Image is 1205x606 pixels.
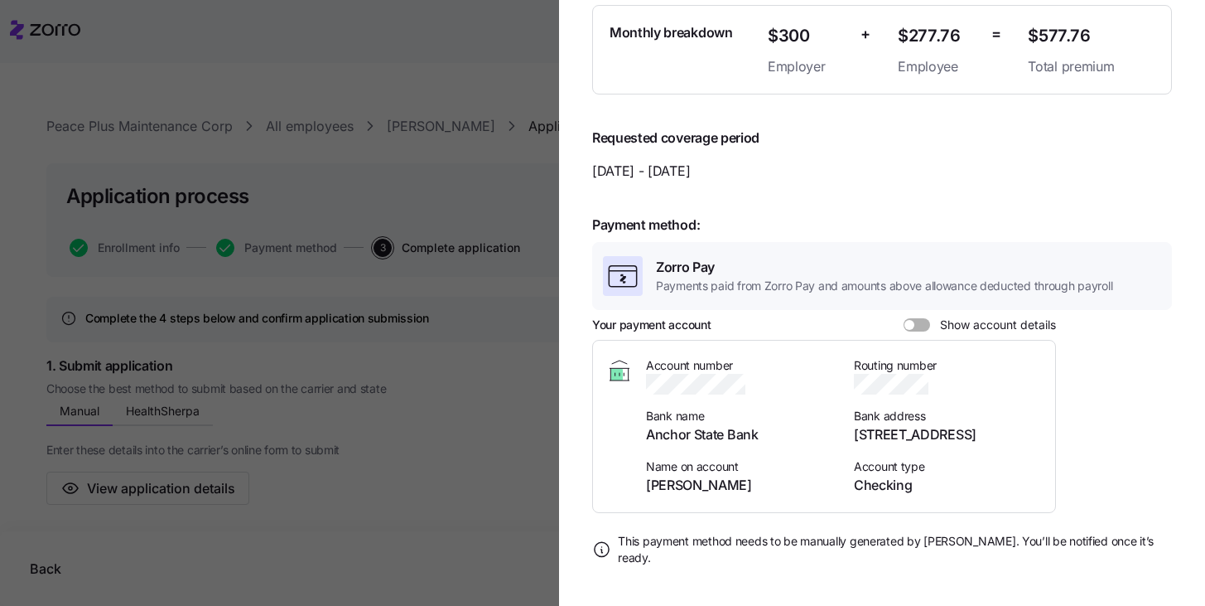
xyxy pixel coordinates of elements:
span: Total premium [1028,56,1154,77]
span: [STREET_ADDRESS] [854,424,1042,445]
span: $300 [768,22,847,50]
span: + [860,22,870,46]
span: Employee [898,56,977,77]
span: Bank address [854,408,1042,424]
span: Account type [854,458,1042,475]
span: [PERSON_NAME] [646,475,834,496]
span: = [991,22,1001,46]
span: Zorro Pay [656,257,1112,278]
span: Checking [854,475,1042,496]
span: This payment method needs to be manually generated by [PERSON_NAME]. You’ll be notified once it’s... [618,533,1172,567]
span: [DATE] - [DATE] [592,161,1172,182]
span: Payment method: [592,215,1172,235]
span: Name on account [646,458,834,475]
span: Account number [646,357,834,374]
span: Requested coverage period [592,128,1172,148]
span: Employer [768,56,847,77]
span: $577.76 [1028,22,1154,50]
span: Payments paid from Zorro Pay and amounts above allowance deducted through payroll [656,278,1112,294]
span: Bank name [646,408,834,424]
h3: Your payment account [592,317,711,333]
span: Routing number [854,357,1042,374]
span: Show account details [930,318,1056,332]
span: Monthly breakdown [610,22,733,43]
span: $277.76 [898,22,977,50]
span: Anchor State Bank [646,424,834,445]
